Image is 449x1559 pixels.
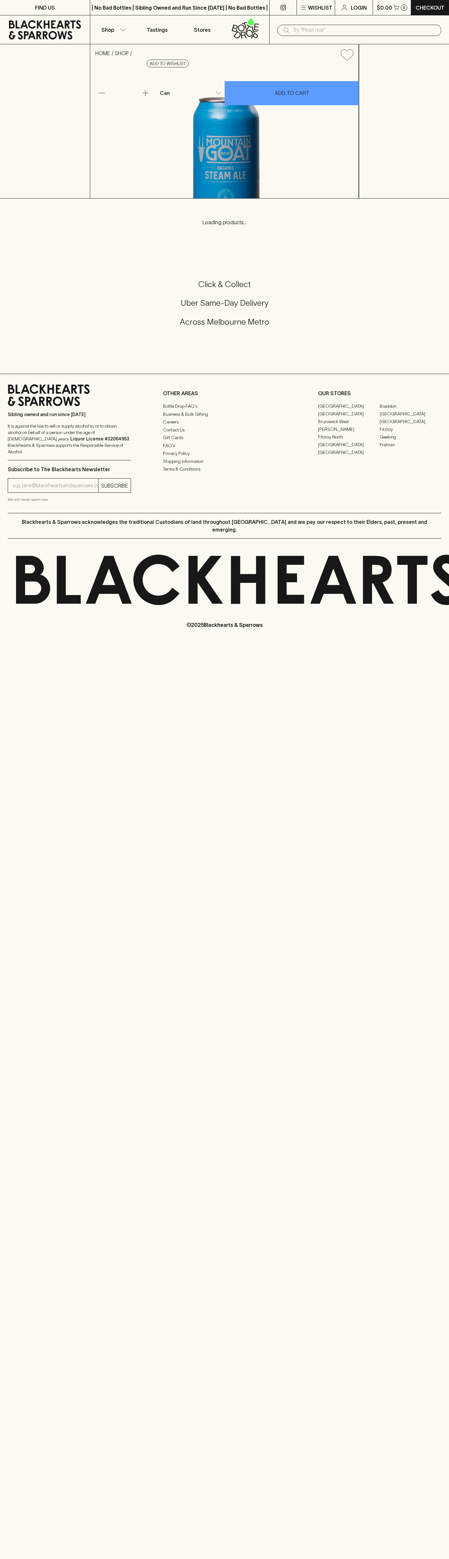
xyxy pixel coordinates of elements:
p: Shop [101,26,114,34]
a: [GEOGRAPHIC_DATA] [318,448,380,456]
a: Privacy Policy [163,450,286,457]
p: SUBSCRIBE [101,482,128,490]
a: [GEOGRAPHIC_DATA] [318,441,380,448]
a: Geelong [380,433,441,441]
p: 0 [403,6,405,9]
a: Bottle Drop FAQ's [163,403,286,410]
a: Gift Cards [163,434,286,442]
button: SUBSCRIBE [99,479,131,492]
p: Stores [194,26,211,34]
a: Business & Bulk Gifting [163,410,286,418]
p: Login [351,4,367,12]
a: Shipping Information [163,457,286,465]
input: Try "Pinot noir" [293,25,436,35]
p: FIND US [35,4,55,12]
a: [GEOGRAPHIC_DATA] [318,410,380,418]
a: Terms & Conditions [163,465,286,473]
button: Shop [90,15,135,44]
p: $0.00 [377,4,392,12]
p: OUR STORES [318,389,441,397]
a: HOME [95,50,110,56]
h5: Uber Same-Day Delivery [8,298,441,308]
a: Fitzroy [380,425,441,433]
p: Sibling owned and run since [DATE] [8,411,131,418]
div: Can [157,87,224,99]
input: e.g. jane@blackheartsandsparrows.com.au [13,481,98,491]
p: Tastings [147,26,168,34]
p: Checkout [416,4,445,12]
a: [GEOGRAPHIC_DATA] [380,410,441,418]
p: Can [160,89,170,97]
p: Blackhearts & Sparrows acknowledges the traditional Custodians of land throughout [GEOGRAPHIC_DAT... [13,518,436,533]
p: Loading products... [6,218,443,226]
p: It is against the law to sell or supply alcohol to, or to obtain alcohol on behalf of a person un... [8,423,131,455]
a: Tastings [135,15,180,44]
a: SHOP [115,50,129,56]
a: [GEOGRAPHIC_DATA] [318,402,380,410]
strong: Liquor License #32064953 [70,436,129,441]
div: Call to action block [8,253,441,361]
p: Subscribe to The Blackhearts Newsletter [8,465,131,473]
a: Braddon [380,402,441,410]
button: Add to wishlist [338,47,356,63]
a: Stores [180,15,225,44]
a: Contact Us [163,426,286,434]
a: Fitzroy North [318,433,380,441]
p: OTHER AREAS [163,389,286,397]
a: Careers [163,418,286,426]
h5: Across Melbourne Metro [8,317,441,327]
p: We will never spam you [8,496,131,503]
img: 3010.png [90,66,358,198]
a: [PERSON_NAME] [318,425,380,433]
a: FAQ's [163,442,286,449]
a: [GEOGRAPHIC_DATA] [380,418,441,425]
a: Brunswick West [318,418,380,425]
p: Wishlist [308,4,332,12]
button: ADD TO CART [225,81,359,105]
h5: Click & Collect [8,279,441,290]
a: Prahran [380,441,441,448]
p: ADD TO CART [275,89,309,97]
button: Add to wishlist [147,60,189,67]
